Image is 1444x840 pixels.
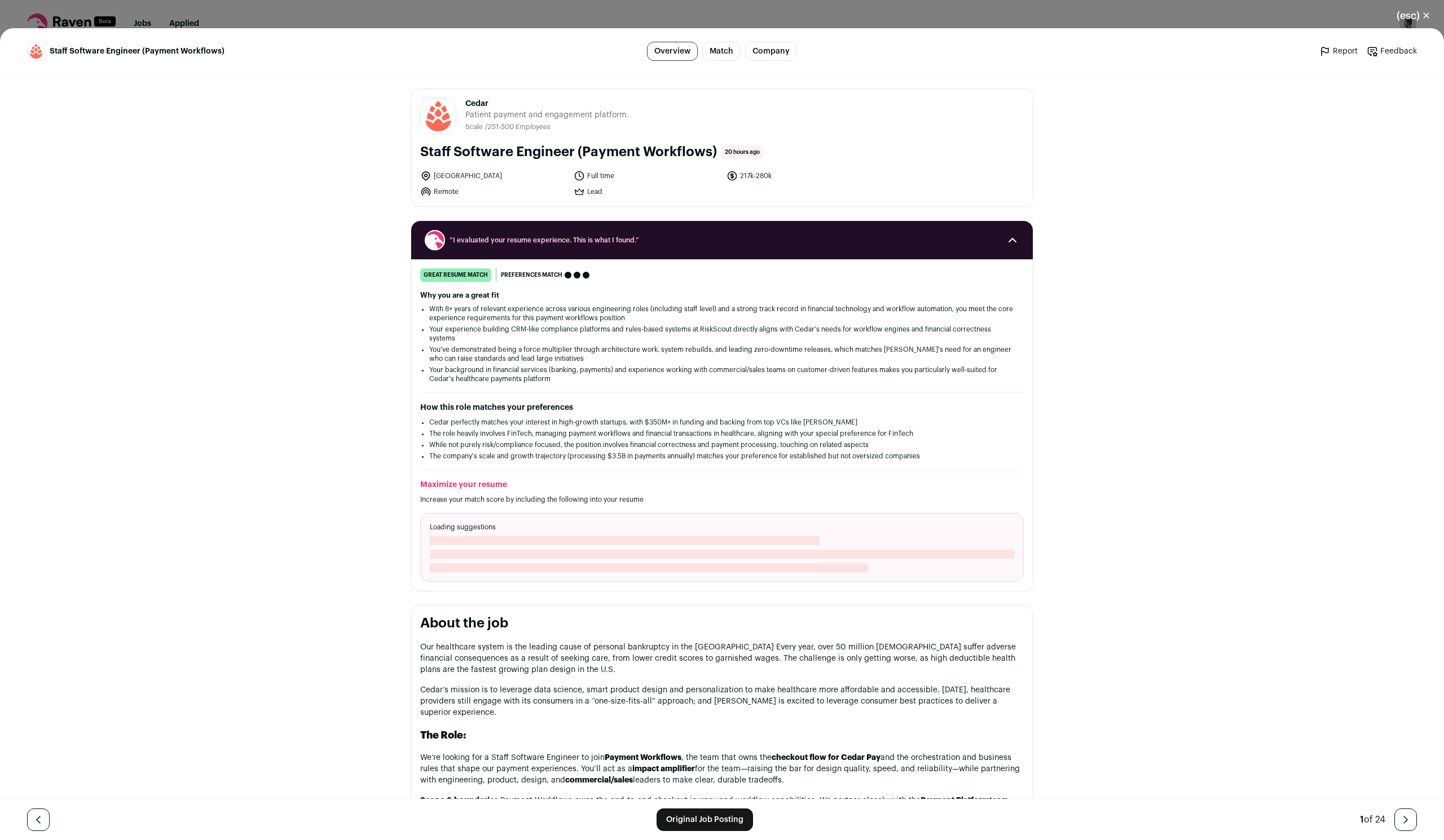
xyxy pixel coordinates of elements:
p: We’re looking for a Staff Software Engineer to join , the team that owns the and the orchestratio... [420,752,1024,786]
a: Match [702,42,741,61]
h2: Why you are a great fit [420,291,1024,300]
li: Scale [465,123,485,131]
a: Original Job Posting [657,808,753,831]
strong: checkout flow for Cedar Pay [772,754,881,762]
a: Report [1319,46,1358,57]
h2: Maximize your resume [420,479,1024,490]
div: Loading suggestions [420,513,1024,582]
a: Overview [647,42,698,61]
div: great resume match [420,268,491,282]
button: Close modal [1383,3,1444,28]
li: The role heavily involves FinTech, managing payment workflows and financial transactions in healt... [429,429,1015,438]
strong: impact amplifier [632,765,695,773]
span: 1 [1360,815,1364,824]
strong: The Role: [420,730,466,740]
strong: Scope & boundaries: [420,797,500,804]
li: 217k-280k [727,170,873,182]
strong: Payment Workflows [605,754,681,762]
div: of 24 [1360,813,1385,826]
span: Staff Software Engineer (Payment Workflows) [50,46,224,57]
p: Payment Workflows owns the end‑to‑end checkout journey and workflow capabilities. We partner clos... [420,795,1024,817]
li: You've demonstrated being a force multiplier through architecture work, system rebuilds, and lead... [429,345,1015,363]
p: Increase your match score by including the following into your resume [420,495,1024,504]
a: Feedback [1367,46,1417,57]
li: Lead [574,186,720,197]
strong: Payment Platform [921,797,989,804]
li: While not purely risk/compliance focused, the position involves financial correctness and payment... [429,440,1015,449]
span: “I evaluated your resume experience. This is what I found.” [450,236,994,245]
span: Preferences match [501,269,562,281]
span: Patient payment and engagement platform. [465,109,629,121]
h1: Staff Software Engineer (Payment Workflows) [420,143,717,161]
li: Your experience building CRM-like compliance platforms and rules-based systems at RiskScout direc... [429,325,1015,343]
li: Remote [420,186,567,197]
h2: About the job [420,614,1024,633]
a: Company [745,42,797,61]
li: The company's scale and growth trajectory (processing $3.5B in payments annually) matches your pr... [429,452,1015,461]
strong: commercial/sales [565,776,633,784]
li: / [485,123,551,131]
li: Full time [574,170,720,182]
li: Your background in financial services (banking, payments) and experience working with commercial/... [429,365,1015,383]
span: Cedar [465,98,629,109]
p: Cedar’s mission is to leverage data science, smart product design and personalization to make hea... [420,684,1024,718]
p: Our healthcare system is the leading cause of personal bankruptcy in the [GEOGRAPHIC_DATA] Every ... [420,642,1024,675]
li: With 8+ years of relevant experience across various engineering roles (including staff level) and... [429,304,1015,322]
img: 9fa0e9a38ece1d0fefaeea44f1cb48c56cf4a9f607a8215fd0ba4cedde620d86.jpg [421,99,456,134]
li: [GEOGRAPHIC_DATA] [420,170,567,182]
li: Cedar perfectly matches your interest in high-growth startups, with $350M+ in funding and backing... [429,418,1015,427]
span: 251-500 Employees [488,123,551,130]
h2: How this role matches your preferences [420,402,1024,413]
span: 20 hours ago [721,145,763,159]
img: 9fa0e9a38ece1d0fefaeea44f1cb48c56cf4a9f607a8215fd0ba4cedde620d86.jpg [28,43,45,60]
